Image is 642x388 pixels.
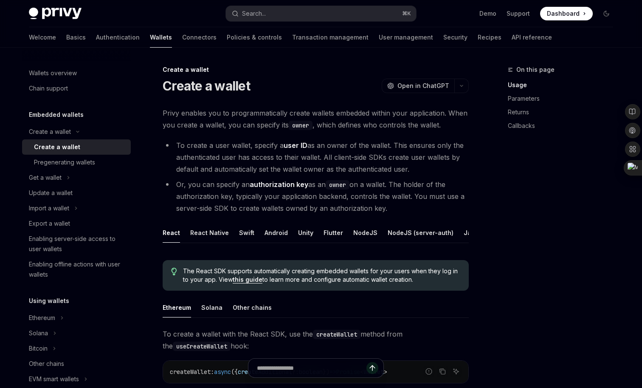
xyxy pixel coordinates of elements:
h5: Using wallets [29,296,69,306]
a: Export a wallet [22,216,131,231]
a: Pregenerating wallets [22,155,131,170]
div: Wallets overview [29,68,77,78]
span: ⌘ K [402,10,411,17]
div: Ethereum [163,297,191,317]
button: Toggle Ethereum section [22,310,131,326]
div: Flutter [324,223,343,243]
div: Java [464,223,479,243]
div: EVM smart wallets [29,374,79,384]
div: Pregenerating wallets [34,157,95,167]
button: Toggle Get a wallet section [22,170,131,185]
div: Enabling server-side access to user wallets [29,234,126,254]
div: React Native [190,223,229,243]
a: Other chains [22,356,131,371]
a: Wallets overview [22,65,131,81]
div: Solana [29,328,48,338]
a: User management [379,27,433,48]
svg: Tip [171,268,177,275]
a: Recipes [478,27,501,48]
input: Ask a question... [257,359,366,377]
div: Create a wallet [29,127,71,137]
a: Authentication [96,27,140,48]
div: Chain support [29,83,68,93]
a: Create a wallet [22,139,131,155]
div: Solana [201,297,222,317]
a: Connectors [182,27,217,48]
strong: user ID [284,141,307,150]
div: Update a wallet [29,188,73,198]
code: createWallet [313,330,360,339]
a: Dashboard [540,7,593,20]
button: Toggle EVM smart wallets section [22,371,131,387]
div: Export a wallet [29,218,70,229]
div: React [163,223,180,243]
div: NodeJS (server-auth) [388,223,453,243]
code: useCreateWallet [173,342,231,351]
code: owner [326,180,349,190]
a: Demo [479,9,496,18]
span: Privy enables you to programmatically create wallets embedded within your application. When you c... [163,107,469,131]
div: Enabling offline actions with user wallets [29,259,126,280]
a: Enabling server-side access to user wallets [22,231,131,257]
span: The React SDK supports automatically creating embedded wallets for your users when they log in to... [183,267,460,284]
a: Parameters [508,92,620,105]
div: NodeJS [353,223,377,243]
a: this guide [233,276,262,283]
div: Ethereum [29,313,55,323]
div: Create a wallet [34,142,80,152]
strong: authorization key [250,180,308,189]
div: Create a wallet [163,65,469,74]
button: Open search [226,6,416,21]
div: Swift [239,223,254,243]
button: Toggle Solana section [22,326,131,341]
div: Get a wallet [29,173,62,183]
li: Or, you can specify an as an on a wallet. The holder of the authorization key, typically your app... [163,178,469,214]
button: Toggle dark mode [600,7,613,20]
a: Update a wallet [22,185,131,201]
button: Open in ChatGPT [382,79,454,93]
a: Basics [66,27,86,48]
div: Other chains [233,297,272,317]
a: Security [443,27,467,48]
button: Toggle Create a wallet section [22,124,131,139]
a: Transaction management [292,27,369,48]
a: Support [507,9,530,18]
a: Policies & controls [227,27,282,48]
a: Callbacks [508,119,620,133]
a: Enabling offline actions with user wallets [22,257,131,282]
span: Dashboard [547,9,580,18]
div: Other chains [29,359,64,369]
h1: Create a wallet [163,78,250,93]
span: Open in ChatGPT [397,82,449,90]
span: To create a wallet with the React SDK, use the method from the hook: [163,328,469,352]
button: Send message [366,362,378,374]
a: Returns [508,105,620,119]
div: Import a wallet [29,203,69,213]
button: Toggle Bitcoin section [22,341,131,356]
h5: Embedded wallets [29,110,84,120]
div: Unity [298,223,313,243]
div: Android [265,223,288,243]
div: Bitcoin [29,343,48,354]
a: Welcome [29,27,56,48]
a: Wallets [150,27,172,48]
img: dark logo [29,8,82,20]
span: On this page [516,65,555,75]
code: owner [289,121,313,130]
a: API reference [512,27,552,48]
a: Chain support [22,81,131,96]
li: To create a user wallet, specify a as an owner of the wallet. This ensures only the authenticated... [163,139,469,175]
a: Usage [508,78,620,92]
div: Search... [242,8,266,19]
button: Toggle Import a wallet section [22,201,131,216]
